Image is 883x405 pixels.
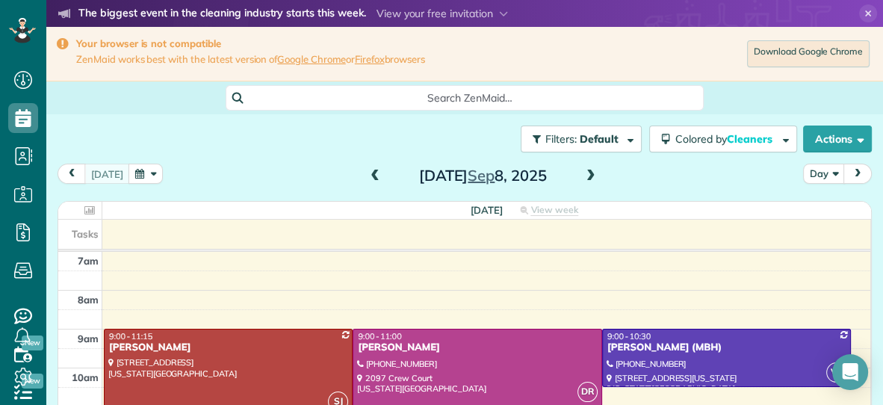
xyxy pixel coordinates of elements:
span: VB [826,362,846,383]
div: [PERSON_NAME] (MBH) [607,341,846,354]
span: 9:00 - 10:30 [607,331,651,341]
span: 8am [78,294,99,306]
span: Sep [468,166,495,185]
span: ZenMaid works best with the latest version of or browsers [76,53,425,66]
h2: [DATE] 8, 2025 [389,167,576,184]
a: Firefox [355,53,385,65]
span: Default [580,132,619,146]
span: 9am [78,333,99,344]
span: 9:00 - 11:15 [109,331,152,341]
span: Cleaners [727,132,775,146]
button: next [843,164,872,184]
button: Filters: Default [521,126,642,152]
strong: The biggest event in the cleaning industry starts this week. [78,6,366,22]
div: Open Intercom Messenger [832,354,868,390]
button: prev [58,164,86,184]
div: [PERSON_NAME] [108,341,348,354]
span: Filters: [545,132,577,146]
strong: Your browser is not compatible [76,37,425,50]
span: 9:00 - 11:00 [358,331,401,341]
span: Colored by [675,132,778,146]
span: [DATE] [471,204,503,216]
button: Day [803,164,845,184]
a: Download Google Chrome [747,40,870,67]
a: Filters: Default [513,126,642,152]
span: DR [577,382,598,402]
span: Tasks [72,228,99,240]
span: View week [530,204,578,216]
span: 7am [78,255,99,267]
div: [PERSON_NAME] [357,341,597,354]
button: [DATE] [84,164,130,184]
button: Colored byCleaners [649,126,797,152]
button: Actions [803,126,872,152]
a: Google Chrome [277,53,346,65]
span: 10am [72,371,99,383]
